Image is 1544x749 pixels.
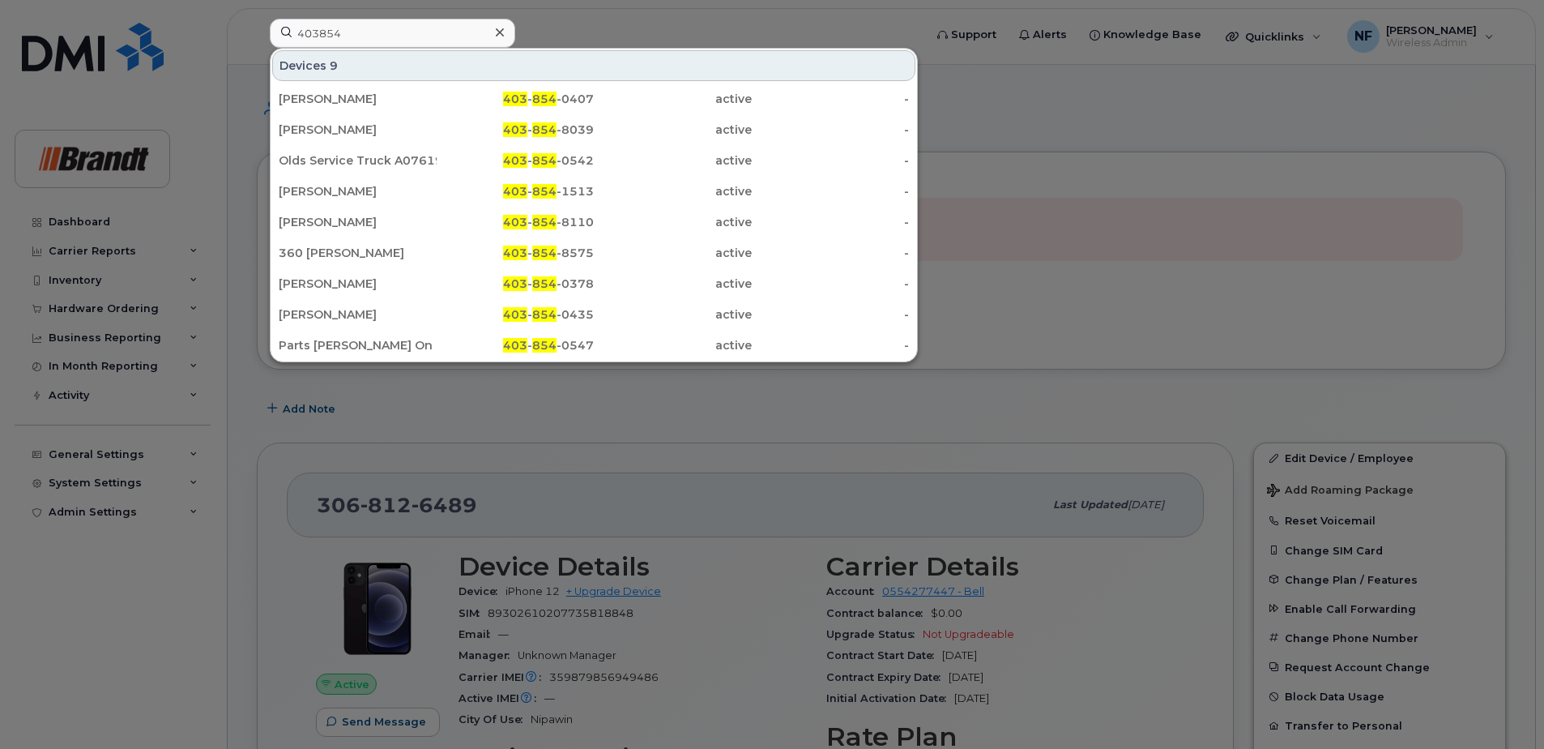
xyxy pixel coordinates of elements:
[594,337,752,353] div: active
[437,91,595,107] div: - -0407
[437,337,595,353] div: - -0547
[594,214,752,230] div: active
[279,91,437,107] div: [PERSON_NAME]
[594,122,752,138] div: active
[594,183,752,199] div: active
[594,152,752,169] div: active
[503,184,527,199] span: 403
[594,245,752,261] div: active
[532,307,557,322] span: 854
[272,300,915,329] a: [PERSON_NAME]403-854-0435active-
[532,276,557,291] span: 854
[279,306,437,323] div: [PERSON_NAME]
[532,184,557,199] span: 854
[503,276,527,291] span: 403
[437,276,595,292] div: - -0378
[752,214,910,230] div: -
[279,122,437,138] div: [PERSON_NAME]
[503,307,527,322] span: 403
[437,214,595,230] div: - -8110
[437,152,595,169] div: - -0542
[272,146,915,175] a: Olds Service Truck A07619403-854-0542active-
[532,122,557,137] span: 854
[330,58,338,74] span: 9
[272,331,915,360] a: Parts [PERSON_NAME] On Call .403-854-0547active-
[279,214,437,230] div: [PERSON_NAME]
[279,152,437,169] div: Olds Service Truck A07619
[752,276,910,292] div: -
[752,122,910,138] div: -
[272,208,915,237] a: [PERSON_NAME]403-854-8110active-
[752,245,910,261] div: -
[272,50,915,81] div: Devices
[503,338,527,353] span: 403
[437,306,595,323] div: - -0435
[279,337,437,353] div: Parts [PERSON_NAME] On Call .
[752,91,910,107] div: -
[437,183,595,199] div: - -1513
[437,122,595,138] div: - -8039
[279,183,437,199] div: [PERSON_NAME]
[503,246,527,260] span: 403
[594,91,752,107] div: active
[752,306,910,323] div: -
[752,337,910,353] div: -
[272,238,915,267] a: 360 [PERSON_NAME]403-854-8575active-
[437,245,595,261] div: - -8575
[503,92,527,106] span: 403
[279,245,437,261] div: 360 [PERSON_NAME]
[272,84,915,113] a: [PERSON_NAME]403-854-0407active-
[503,153,527,168] span: 403
[503,122,527,137] span: 403
[532,92,557,106] span: 854
[752,152,910,169] div: -
[532,215,557,229] span: 854
[272,177,915,206] a: [PERSON_NAME]403-854-1513active-
[532,338,557,353] span: 854
[272,269,915,298] a: [PERSON_NAME]403-854-0378active-
[594,276,752,292] div: active
[532,153,557,168] span: 854
[594,306,752,323] div: active
[272,115,915,144] a: [PERSON_NAME]403-854-8039active-
[752,183,910,199] div: -
[532,246,557,260] span: 854
[503,215,527,229] span: 403
[279,276,437,292] div: [PERSON_NAME]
